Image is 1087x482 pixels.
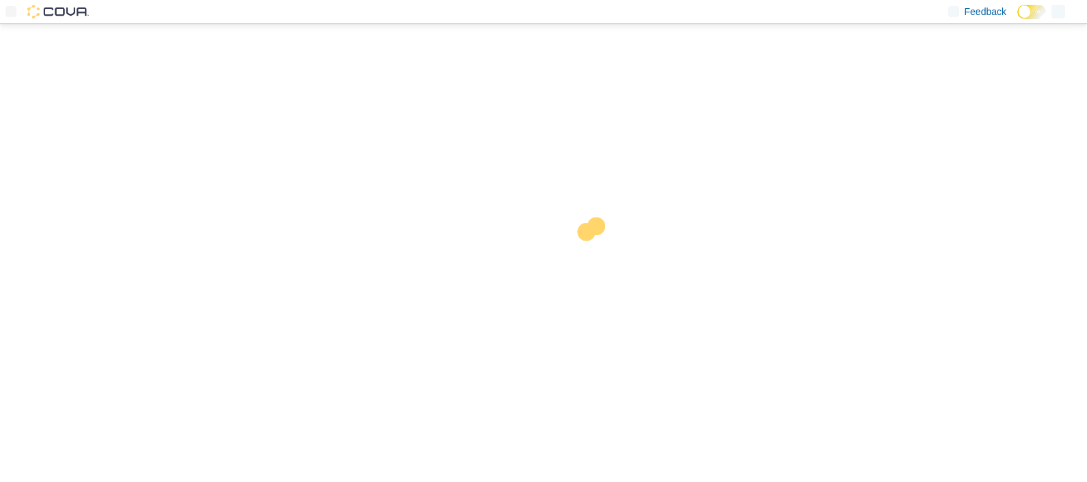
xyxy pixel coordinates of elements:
[1017,19,1018,20] span: Dark Mode
[965,5,1006,18] span: Feedback
[27,5,89,18] img: Cova
[1017,5,1046,19] input: Dark Mode
[543,207,646,310] img: cova-loader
